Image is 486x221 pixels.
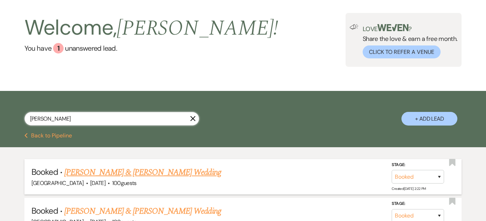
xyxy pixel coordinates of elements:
span: [PERSON_NAME] ! [117,12,278,44]
input: Search by name, event date, email address or phone number [24,112,199,126]
label: Stage: [392,161,444,169]
a: [PERSON_NAME] & [PERSON_NAME] Wedding [64,205,221,218]
span: [GEOGRAPHIC_DATA] [31,179,84,187]
button: + Add Lead [401,112,457,126]
div: 1 [53,43,64,54]
span: 100 guests [112,179,137,187]
a: You have 1 unanswered lead. [24,43,278,54]
span: Booked [31,166,58,177]
span: Created: [DATE] 2:22 PM [392,186,426,191]
p: Love ? [363,24,458,32]
span: Booked [31,205,58,216]
button: Click to Refer a Venue [363,45,441,58]
img: weven-logo-green.svg [377,24,408,31]
div: Share the love & earn a free month. [358,24,458,58]
a: [PERSON_NAME] & [PERSON_NAME] Wedding [64,166,221,179]
img: loud-speaker-illustration.svg [350,24,358,30]
h2: Welcome, [24,13,278,43]
span: [DATE] [90,179,106,187]
button: Back to Pipeline [24,133,72,138]
label: Stage: [392,200,444,208]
